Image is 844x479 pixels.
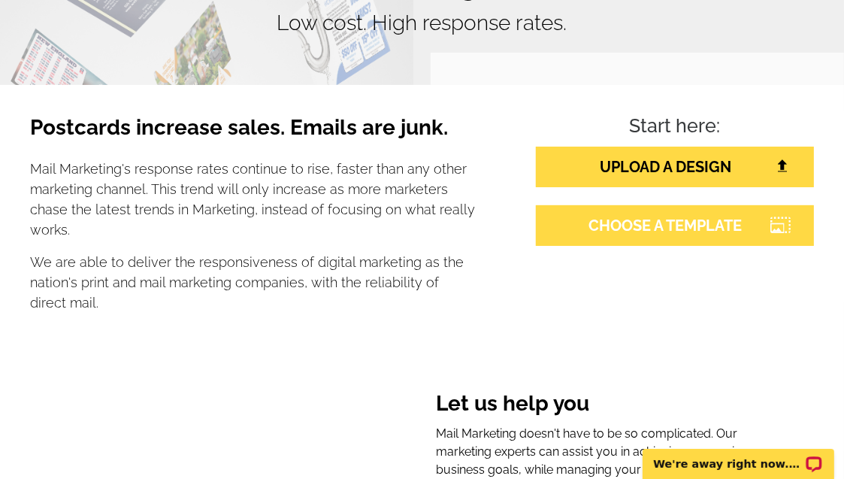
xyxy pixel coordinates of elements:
h4: Start here: [536,115,814,141]
h3: Postcards increase sales. Emails are junk. [30,115,478,153]
h3: Let us help you [436,391,772,420]
p: Mail Marketing's response rates continue to rise, faster than any other marketing channel. This t... [30,159,478,240]
a: CHOOSE A TEMPLATE [536,205,814,246]
a: UPLOAD A DESIGN [536,147,814,187]
p: We are able to deliver the responsiveness of digital marketing as the nation's print and mail mar... [30,252,478,313]
p: Low cost. High response rates. [30,8,814,39]
iframe: LiveChat chat widget [633,432,844,479]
